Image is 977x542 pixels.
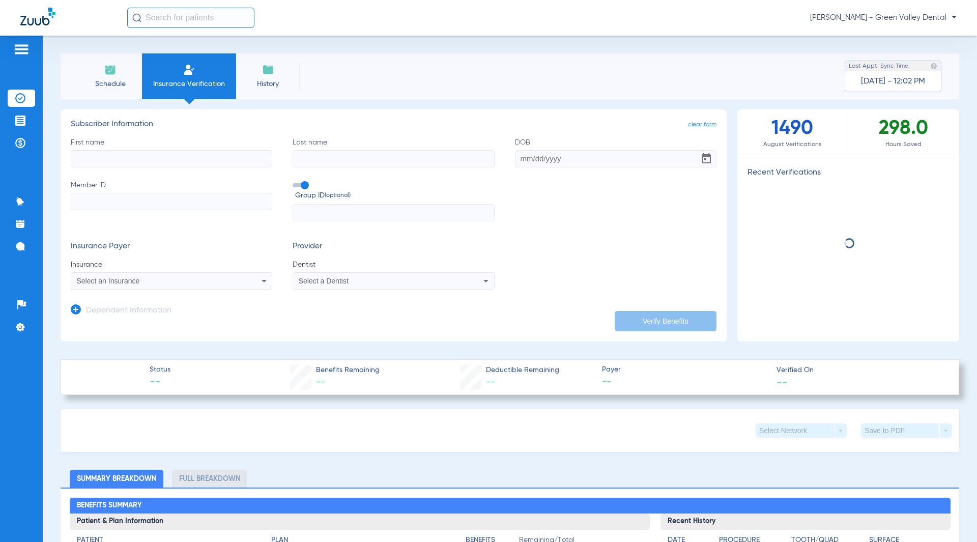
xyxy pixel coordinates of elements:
[293,150,494,167] input: Last name
[127,8,254,28] input: Search for patients
[71,242,272,252] h3: Insurance Payer
[688,120,716,130] span: clear form
[486,378,495,387] span: --
[70,470,163,488] li: Summary Breakdown
[602,364,768,375] span: Payer
[737,109,848,155] div: 1490
[71,193,272,210] input: Member ID
[316,378,325,387] span: --
[696,149,716,169] button: Open calendar
[737,139,848,150] span: August Verifications
[244,79,292,89] span: History
[660,514,951,530] h3: Recent History
[848,109,959,155] div: 298.0
[172,470,247,488] li: Full Breakdown
[132,13,141,22] img: Search Icon
[20,8,55,25] img: Zuub Logo
[13,43,30,55] img: hamburger-icon
[810,13,957,23] span: [PERSON_NAME] - Green Valley Dental
[71,137,272,167] label: First name
[150,376,170,390] span: --
[615,311,716,331] button: Verify Benefits
[86,79,134,89] span: Schedule
[150,79,228,89] span: Insurance Verification
[262,64,274,76] img: History
[71,180,272,222] label: Member ID
[71,260,272,270] span: Insurance
[71,120,716,130] h3: Subscriber Information
[325,190,351,201] small: (optional)
[316,365,380,376] span: Benefits Remaining
[295,190,494,201] span: Group ID
[849,61,910,71] span: Last Appt. Sync Time:
[293,242,494,252] h3: Provider
[293,137,494,167] label: Last name
[150,364,170,375] span: Status
[930,63,937,70] img: last sync help info
[737,168,959,178] h3: Recent Verifications
[77,277,140,285] span: Select an Insurance
[861,76,925,87] span: [DATE] - 12:02 PM
[70,514,650,530] h3: Patient & Plan Information
[299,277,349,285] span: Select a Dentist
[71,150,272,167] input: First name
[848,139,959,150] span: Hours Saved
[515,150,716,167] input: DOBOpen calendar
[777,365,942,376] span: Verified On
[515,137,716,167] label: DOB
[602,376,768,388] span: --
[183,64,195,76] img: Manual Insurance Verification
[86,306,171,316] h3: Dependent Information
[293,260,494,270] span: Dentist
[70,498,951,514] h2: Benefits Summary
[104,64,117,76] img: Schedule
[486,365,559,376] span: Deductible Remaining
[777,377,788,387] span: --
